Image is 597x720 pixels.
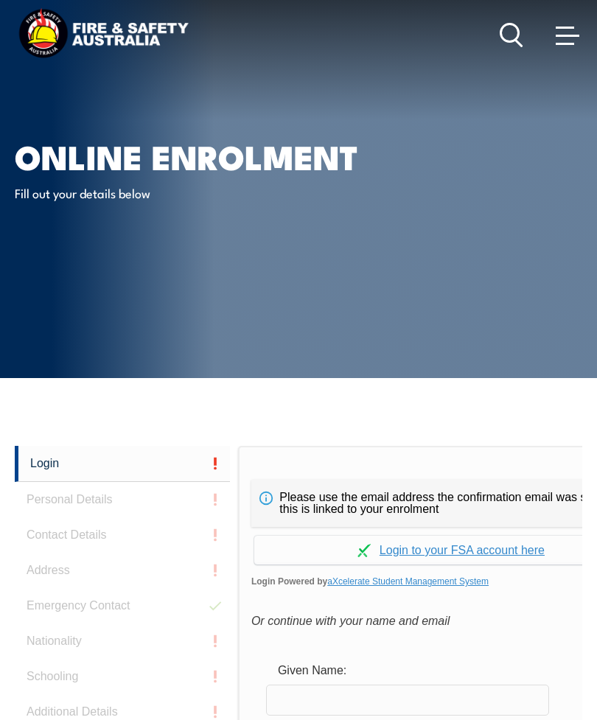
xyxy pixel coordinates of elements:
[15,446,230,482] a: Login
[15,141,379,170] h1: Online Enrolment
[357,544,371,557] img: Log in withaxcelerate
[266,656,372,684] div: Given Name:
[327,576,489,587] a: aXcelerate Student Management System
[15,184,284,201] p: Fill out your details below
